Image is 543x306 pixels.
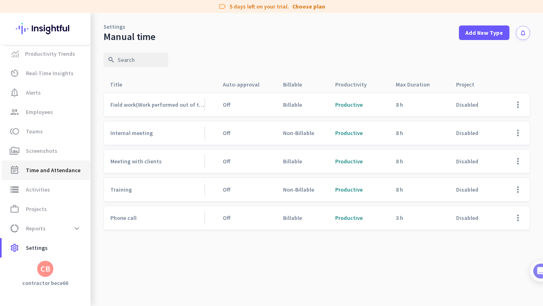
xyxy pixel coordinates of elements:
i: settings [10,243,19,253]
i: av_timer [10,68,19,78]
button: more_vert [508,123,528,143]
button: more_vert [508,180,528,199]
span: Teams [26,127,43,136]
i: storage [10,185,19,194]
span: Off [223,158,230,165]
span: Disabled [456,214,478,222]
button: notifications [516,26,530,40]
span: Off [223,214,230,222]
span: Billable [283,214,302,222]
a: storageActivities [2,180,91,199]
button: expand_more [70,221,84,236]
div: Billable [283,79,312,90]
span: 8 h [396,129,403,137]
a: Settings [104,23,125,31]
span: Productive [335,186,363,193]
span: Productive [335,214,363,222]
a: settingsSettings [2,238,91,257]
span: Productivity Trends [25,49,75,59]
div: Project [456,79,484,90]
a: perm_mediaScreenshots [2,141,91,160]
span: Phone call [110,214,137,222]
a: av_timerReal-Time Insights [2,63,91,83]
i: label [218,2,226,11]
a: Choose plan [292,2,325,11]
div: Manual time [104,31,156,43]
a: data_usageReportsexpand_more [2,219,91,238]
a: work_outlineProjects [2,199,91,219]
i: event_note [10,165,19,175]
span: Screenshots [26,146,57,156]
img: menu-item [11,50,19,57]
div: CB [40,265,50,273]
span: Activities [26,185,50,194]
i: group [10,107,19,117]
i: search [108,56,115,63]
a: tollTeams [2,122,91,141]
span: Training [110,186,132,193]
span: Reports [26,224,46,233]
span: Disabled [456,129,478,137]
button: more_vert [508,152,528,171]
span: Employees [26,107,53,117]
span: Billable [283,158,302,165]
img: Insightful logo [16,13,75,44]
a: menu-itemProductivity Trends [2,44,91,63]
span: Disabled [456,186,478,193]
a: notification_importantAlerts [2,83,91,102]
a: event_noteTime and Attendance [2,160,91,180]
i: work_outline [10,204,19,214]
span: Off [223,101,230,108]
i: perm_media [10,146,19,156]
span: Internal meeting [110,129,153,137]
span: 8 h [396,101,403,108]
div: Title [110,79,132,90]
i: notification_important [10,88,19,97]
div: Max Duration [396,79,438,90]
button: more_vert [508,208,528,228]
span: 8 h [396,186,403,193]
span: Non-Billable [283,129,314,137]
i: notifications [520,30,526,36]
a: groupEmployees [2,102,91,122]
span: Projects [26,204,47,214]
span: 8 h [396,158,403,165]
div: Auto-approval [223,79,265,90]
span: Disabled [456,158,478,165]
span: Off [223,186,230,193]
span: Alerts [26,88,41,97]
div: Productivity [335,79,376,90]
span: 3 h [396,214,403,222]
span: Settings [26,243,48,253]
span: Productive [335,101,363,108]
span: Add New Type [465,29,503,37]
span: Disabled [456,101,478,108]
button: more_vert [508,95,528,114]
span: Field work(Work performed out of the office) [110,101,205,108]
i: data_usage [10,224,19,233]
span: Meeting with clients [110,158,162,165]
span: Real-Time Insights [26,68,74,78]
span: Productive [335,158,363,165]
span: Time and Attendance [26,165,80,175]
i: toll [10,127,19,136]
span: Productive [335,129,363,137]
span: Billable [283,101,302,108]
span: Off [223,129,230,137]
button: Add New Type [459,25,509,40]
input: Search [104,53,168,67]
span: Non-Billable [283,186,314,193]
